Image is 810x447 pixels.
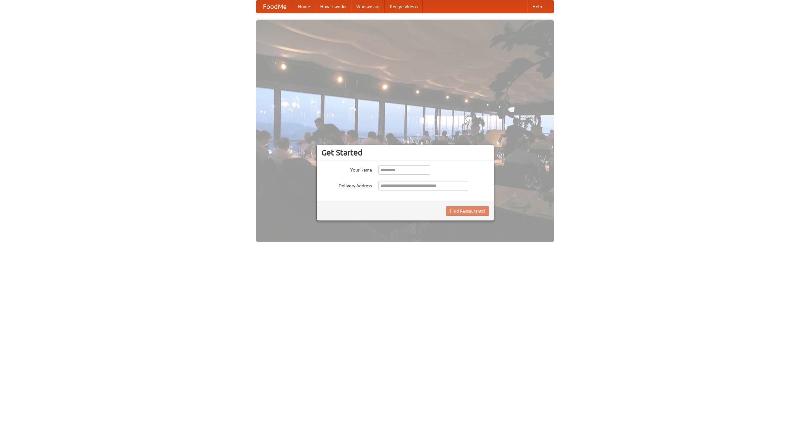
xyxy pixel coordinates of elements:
label: Delivery Address [321,181,372,189]
a: Help [527,0,547,13]
button: Find Restaurants! [446,206,489,216]
a: FoodMe [257,0,293,13]
a: Who we are [351,0,385,13]
a: How it works [315,0,351,13]
label: Your Name [321,165,372,173]
h3: Get Started [321,148,489,157]
a: Home [293,0,315,13]
a: Recipe videos [385,0,423,13]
